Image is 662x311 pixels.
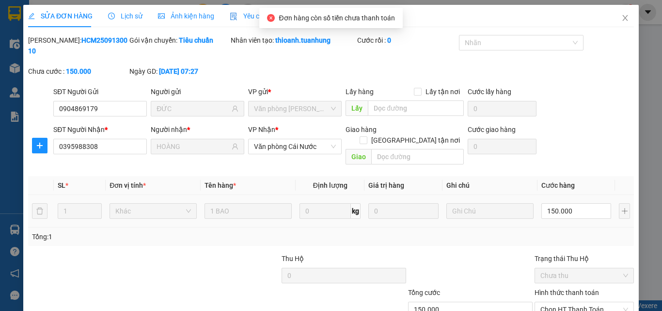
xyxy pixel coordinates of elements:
div: Người gửi [151,86,244,97]
span: Lấy hàng [346,88,374,96]
b: 0 [387,36,391,44]
span: Văn phòng Cái Nước [254,139,336,154]
span: SL [58,181,65,189]
div: Trạng thái Thu Hộ [535,253,634,264]
input: Tên người gửi [157,103,230,114]
span: plus [32,142,47,149]
div: Nhân viên tạo: [231,35,355,46]
span: Yêu cầu xuất hóa đơn điện tử [230,12,332,20]
span: Lấy tận nơi [421,86,463,97]
span: Tổng cước [408,289,440,296]
button: plus [619,203,630,219]
span: Lịch sử [108,12,142,20]
input: Dọc đường [371,149,463,164]
input: Tên người nhận [157,141,230,152]
span: [GEOGRAPHIC_DATA] tận nơi [367,135,463,146]
span: VP Nhận [248,126,275,133]
div: VP gửi [248,86,342,97]
span: picture [158,13,165,19]
button: delete [32,203,47,219]
div: Cước rồi : [357,35,457,46]
span: Đơn hàng còn số tiền chưa thanh toán [279,14,394,22]
input: Cước lấy hàng [467,101,536,116]
img: icon [230,13,237,20]
div: SĐT Người Nhận [53,124,147,135]
b: Tiêu chuẩn [179,36,213,44]
span: edit [28,13,35,19]
span: Giao hàng [346,126,377,133]
span: kg [351,203,361,219]
label: Cước lấy hàng [467,88,511,96]
div: SĐT Người Gửi [53,86,147,97]
span: user [232,143,238,150]
input: Cước giao hàng [467,139,536,154]
button: plus [32,138,47,153]
div: Tổng: 1 [32,231,256,242]
b: [DATE] 07:27 [159,67,198,75]
label: Hình thức thanh toán [535,289,599,296]
span: close [621,14,629,22]
span: Đơn vị tính [110,181,146,189]
span: Giao [346,149,371,164]
span: Tên hàng [205,181,236,189]
input: Ghi Chú [446,203,534,219]
span: user [232,105,238,112]
b: HCM2509130010 [28,36,127,55]
span: Lấy [346,100,368,116]
span: clock-circle [108,13,115,19]
span: Thu Hộ [281,255,303,262]
b: 150.000 [66,67,91,75]
span: Ảnh kiện hàng [158,12,214,20]
th: Ghi chú [442,176,537,195]
div: Gói vận chuyển: [129,35,229,46]
div: Chưa cước : [28,66,127,77]
span: Chưa thu [540,268,628,283]
span: Cước hàng [541,181,575,189]
span: Văn phòng Hồ Chí Minh [254,101,336,116]
div: Ngày GD: [129,66,229,77]
div: [PERSON_NAME]: [28,35,127,56]
span: Định lượng [313,181,347,189]
span: SỬA ĐƠN HÀNG [28,12,93,20]
span: close-circle [267,14,275,22]
input: VD: Bàn, Ghế [205,203,292,219]
span: Khác [115,204,191,218]
div: Người nhận [151,124,244,135]
span: Giá trị hàng [368,181,404,189]
b: thioanh.tuanhung [275,36,331,44]
input: Dọc đường [368,100,463,116]
button: Close [612,5,639,32]
input: 0 [368,203,438,219]
label: Cước giao hàng [467,126,515,133]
